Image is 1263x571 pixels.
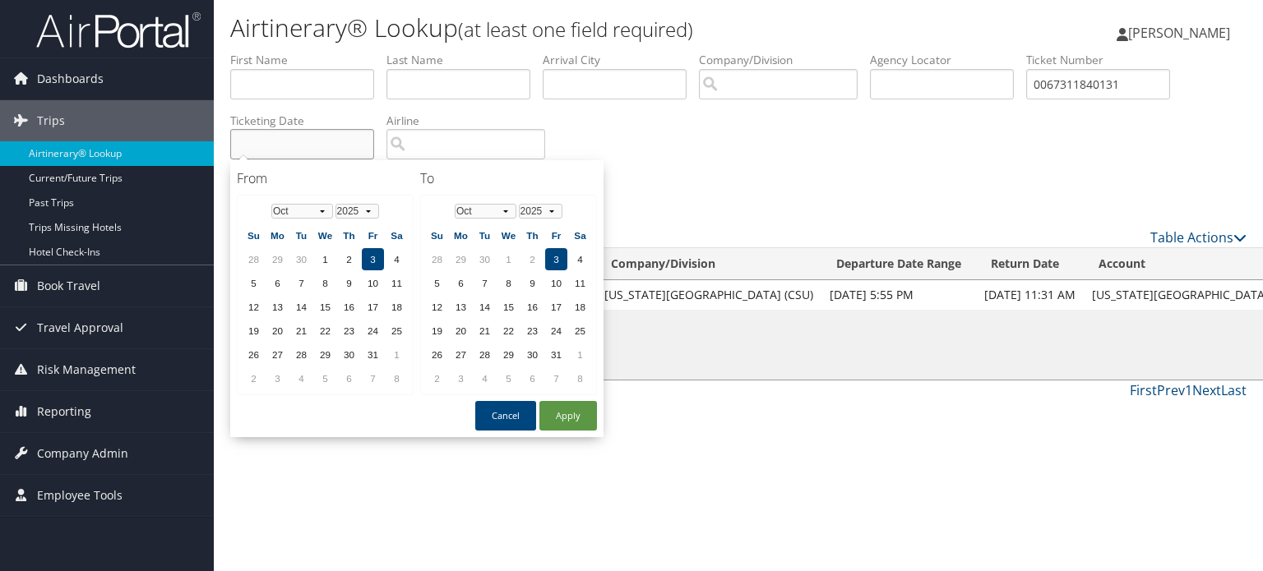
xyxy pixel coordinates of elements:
th: Su [426,224,448,246]
td: 17 [362,296,384,318]
td: 30 [474,248,496,270]
th: Return Date: activate to sort column ascending [976,248,1084,280]
td: 8 [314,272,336,294]
th: Fr [362,224,384,246]
td: 11 [569,272,591,294]
td: 5 [314,367,336,389]
th: Mo [450,224,472,246]
td: 16 [338,296,360,318]
td: 2 [426,367,448,389]
td: 4 [569,248,591,270]
td: 5 [497,367,520,389]
a: Last [1221,381,1247,399]
h1: Airtinerary® Lookup [230,11,908,45]
td: 8 [569,367,591,389]
span: Travel Approval [37,307,123,348]
td: 20 [450,320,472,342]
a: 1 [1185,381,1192,399]
span: [PERSON_NAME] [1128,24,1230,42]
td: 20 [266,320,289,342]
a: Table Actions [1150,228,1247,246]
td: 25 [386,320,408,342]
td: 23 [338,320,360,342]
th: We [497,224,520,246]
label: Arrival City [543,52,699,68]
span: Trips [37,100,65,141]
h4: To [420,169,597,187]
td: 31 [362,343,384,366]
td: 8 [386,367,408,389]
label: Ticketing Date [230,113,386,129]
th: We [314,224,336,246]
td: 1 [314,248,336,270]
th: Th [338,224,360,246]
td: [DATE] 11:31 AM [976,280,1084,310]
td: 23 [521,320,544,342]
td: 30 [338,343,360,366]
td: 28 [426,248,448,270]
a: First [1130,381,1157,399]
td: 8 [497,272,520,294]
td: 30 [521,343,544,366]
td: 10 [362,272,384,294]
td: 24 [545,320,567,342]
th: Departure Date Range: activate to sort column ascending [821,248,976,280]
span: Company Admin [37,433,128,474]
th: Th [521,224,544,246]
td: 29 [314,343,336,366]
td: 27 [450,343,472,366]
button: Cancel [475,401,536,431]
span: Reporting [37,391,91,432]
small: (at least one field required) [458,16,693,43]
th: Tu [474,224,496,246]
td: 6 [521,367,544,389]
td: 2 [338,248,360,270]
td: 10 [545,272,567,294]
td: 1 [569,343,591,366]
td: 22 [497,320,520,342]
td: 3 [266,367,289,389]
td: 29 [450,248,472,270]
td: 4 [474,367,496,389]
td: 15 [497,296,520,318]
td: 7 [474,272,496,294]
td: [US_STATE][GEOGRAPHIC_DATA] (CSU) [596,280,821,310]
th: Tu [290,224,312,246]
td: 3 [545,248,567,270]
th: Fr [545,224,567,246]
td: 18 [569,296,591,318]
td: 22 [314,320,336,342]
span: Employee Tools [37,475,123,516]
td: 14 [474,296,496,318]
td: 19 [426,320,448,342]
td: 3 [450,367,472,389]
td: 13 [450,296,472,318]
span: Risk Management [37,349,136,390]
span: Book Travel [37,265,100,306]
label: Airline [386,113,557,129]
img: airportal-logo.png [36,11,201,49]
td: 18 [386,296,408,318]
td: 14 [290,296,312,318]
td: 9 [338,272,360,294]
td: 6 [338,367,360,389]
td: 9 [521,272,544,294]
td: 28 [290,343,312,366]
td: 28 [243,248,265,270]
td: 26 [243,343,265,366]
th: Sa [386,224,408,246]
h4: From [237,169,414,187]
td: 19 [243,320,265,342]
td: 3 [362,248,384,270]
a: Prev [1157,381,1185,399]
td: 11 [386,272,408,294]
td: 7 [290,272,312,294]
td: 21 [474,320,496,342]
td: 1 [386,343,408,366]
td: 13 [266,296,289,318]
td: 7 [545,367,567,389]
td: 16 [521,296,544,318]
td: 6 [450,272,472,294]
label: Company/Division [699,52,870,68]
a: Next [1192,381,1221,399]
